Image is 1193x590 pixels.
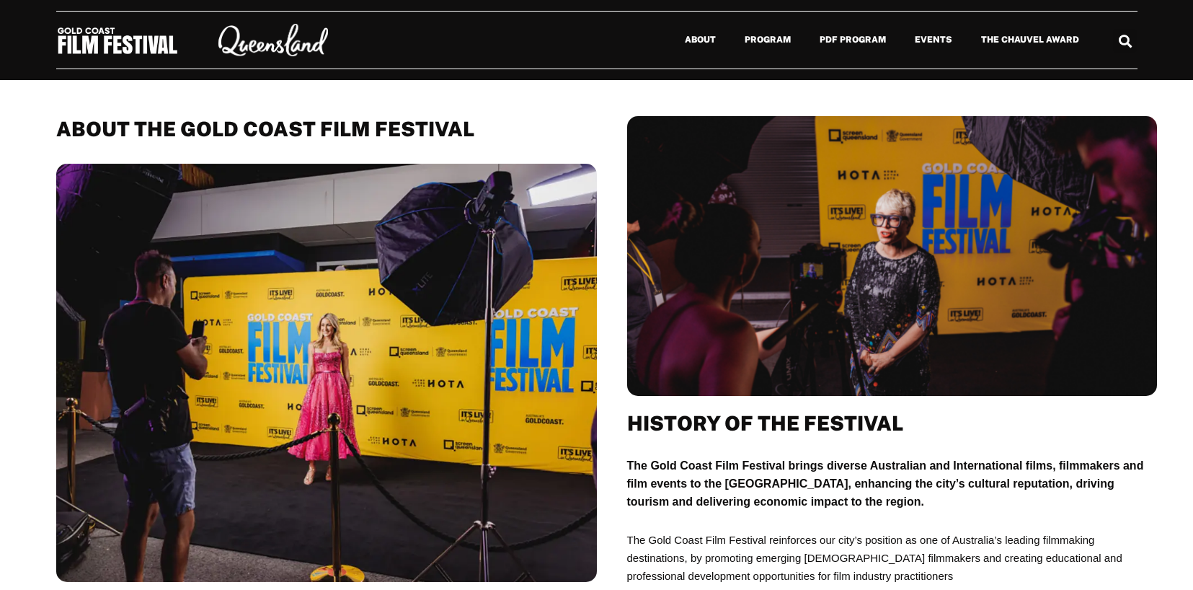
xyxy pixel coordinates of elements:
[627,457,1157,511] p: The Gold Coast Film Festival brings diverse Australian and International films, filmmakers and fi...
[627,410,1157,436] h2: History of the Festival
[900,23,967,56] a: Events
[967,23,1094,56] a: The Chauvel Award
[56,116,597,142] h2: About THE GOLD COAST FILM FESTIVAL​
[1113,29,1137,53] div: Search
[362,23,1094,56] nav: Menu
[627,531,1157,585] p: The Gold Coast Film Festival reinforces our city’s position as one of Australia’s leading filmmak...
[730,23,805,56] a: Program
[670,23,730,56] a: About
[805,23,900,56] a: PDF Program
